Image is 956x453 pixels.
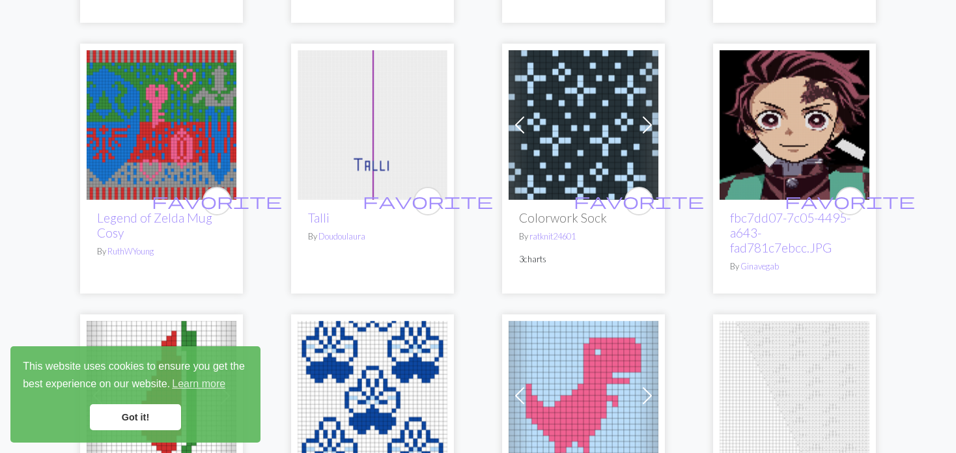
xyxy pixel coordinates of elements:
img: Talli [298,50,447,200]
div: cookieconsent [10,346,260,443]
img: Legend of Zelda Mug Cosy [87,50,236,200]
button: favourite [203,187,231,215]
a: fbc7dd07-7c05-4495-a643-fad781c7ebcc.JPG [730,210,851,255]
p: By [308,230,437,243]
a: Stars [509,117,658,130]
span: favorite [363,191,493,211]
button: favourite [414,187,442,215]
a: dismiss cookie message [90,404,181,430]
i: favourite [785,188,915,214]
a: Talli [298,117,447,130]
a: Doudoulaura [318,231,365,241]
a: RuthWYoung [107,246,154,256]
img: fbc7dd07-7c05-4495-a643-fad781c7ebcc.JPG [720,50,869,200]
a: learn more about cookies [170,374,227,394]
a: Legend of Zelda Mug Cosy [97,210,212,240]
p: By [519,230,648,243]
span: favorite [574,191,704,211]
span: favorite [152,191,282,211]
a: ratknit24601 [529,231,576,241]
a: fbc7dd07-7c05-4495-a643-fad781c7ebcc.JPG [720,117,869,130]
h2: Colorwork Sock [519,210,648,225]
a: Legend of Zelda Mug Cosy [87,117,236,130]
a: Ginavegab [740,261,779,271]
a: Talli [308,210,330,225]
p: By [730,260,859,273]
i: favourite [574,188,704,214]
button: favourite [836,187,864,215]
i: favourite [363,188,493,214]
i: favourite [152,188,282,214]
button: favourite [625,187,653,215]
a: Twisted Check Left Front [720,388,869,400]
p: By [97,245,226,258]
span: favorite [785,191,915,211]
span: This website uses cookies to ensure you get the best experience on our website. [23,359,248,394]
img: Stars [509,50,658,200]
a: dino [509,388,658,400]
p: 3 charts [519,253,648,266]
